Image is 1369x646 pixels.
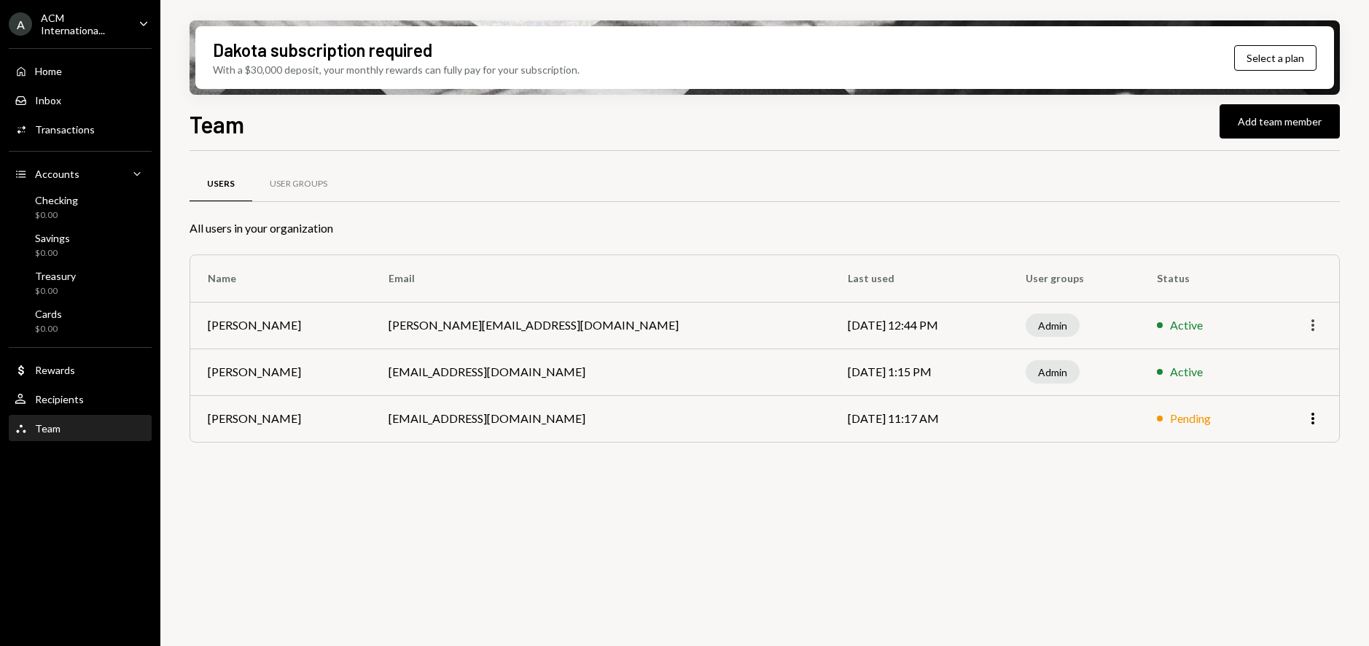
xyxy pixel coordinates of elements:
[371,395,830,442] td: [EMAIL_ADDRESS][DOMAIN_NAME]
[9,386,152,412] a: Recipients
[35,247,70,260] div: $0.00
[190,395,371,442] td: [PERSON_NAME]
[9,160,152,187] a: Accounts
[190,302,371,349] td: [PERSON_NAME]
[190,349,371,395] td: [PERSON_NAME]
[35,123,95,136] div: Transactions
[1139,255,1265,302] th: Status
[1026,314,1080,337] div: Admin
[35,209,78,222] div: $0.00
[9,12,32,36] div: A
[35,422,61,435] div: Team
[41,12,127,36] div: ACM Internationa...
[190,109,244,139] h1: Team
[1170,316,1203,334] div: Active
[35,232,70,244] div: Savings
[190,166,252,203] a: Users
[35,65,62,77] div: Home
[1008,255,1140,302] th: User groups
[35,364,75,376] div: Rewards
[35,323,62,335] div: $0.00
[35,308,62,320] div: Cards
[207,178,235,190] div: Users
[9,190,152,225] a: Checking$0.00
[1026,360,1080,384] div: Admin
[213,62,580,77] div: With a $30,000 deposit, your monthly rewards can fully pay for your subscription.
[35,270,76,282] div: Treasury
[9,116,152,142] a: Transactions
[190,255,371,302] th: Name
[1220,104,1340,139] button: Add team member
[830,349,1008,395] td: [DATE] 1:15 PM
[190,219,1340,237] div: All users in your organization
[9,87,152,113] a: Inbox
[830,302,1008,349] td: [DATE] 12:44 PM
[213,38,432,62] div: Dakota subscription required
[35,168,79,180] div: Accounts
[9,58,152,84] a: Home
[9,227,152,262] a: Savings$0.00
[371,349,830,395] td: [EMAIL_ADDRESS][DOMAIN_NAME]
[35,94,61,106] div: Inbox
[1170,363,1203,381] div: Active
[9,265,152,300] a: Treasury$0.00
[9,357,152,383] a: Rewards
[830,395,1008,442] td: [DATE] 11:17 AM
[35,194,78,206] div: Checking
[1170,410,1211,427] div: Pending
[9,303,152,338] a: Cards$0.00
[270,178,327,190] div: User Groups
[830,255,1008,302] th: Last used
[35,393,84,405] div: Recipients
[9,415,152,441] a: Team
[371,302,830,349] td: [PERSON_NAME][EMAIL_ADDRESS][DOMAIN_NAME]
[371,255,830,302] th: Email
[252,166,345,203] a: User Groups
[1234,45,1317,71] button: Select a plan
[35,285,76,297] div: $0.00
